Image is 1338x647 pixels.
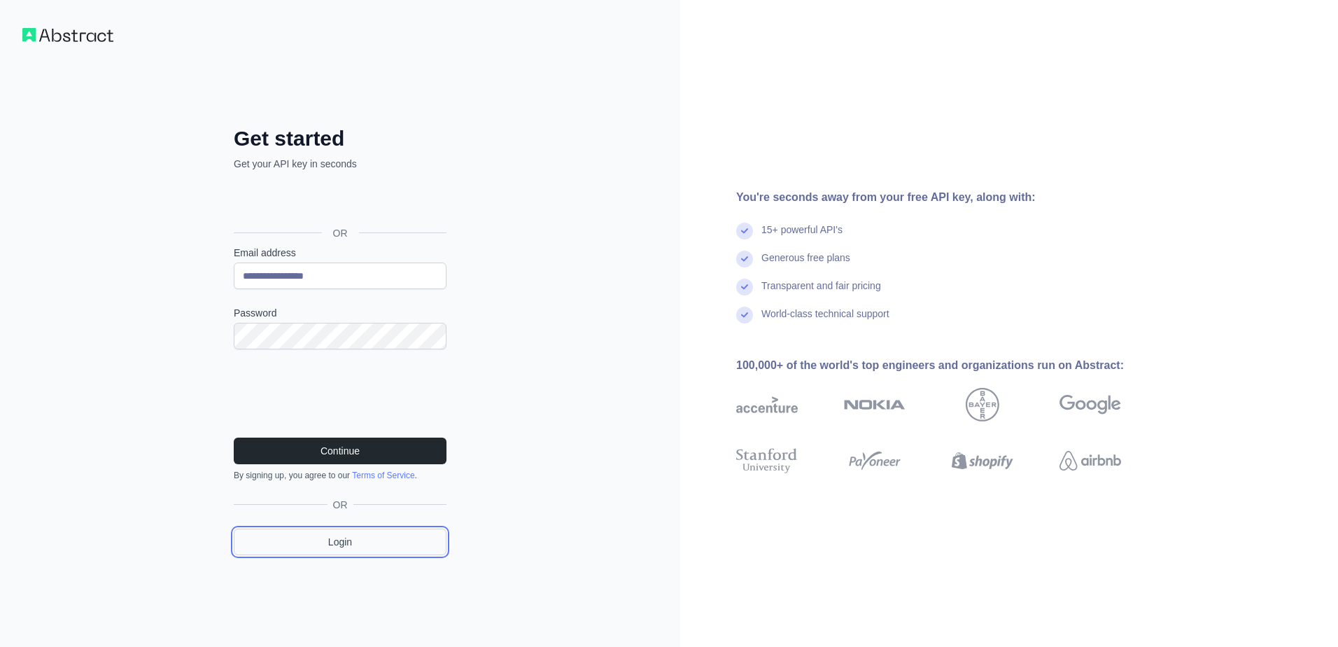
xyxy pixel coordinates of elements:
iframe: Sign in with Google Button [227,186,451,217]
a: Terms of Service [352,471,414,480]
img: Workflow [22,28,113,42]
p: Get your API key in seconds [234,157,446,171]
div: 15+ powerful API's [761,223,843,251]
img: check mark [736,307,753,323]
div: By signing up, you agree to our . [234,470,446,481]
h2: Get started [234,126,446,151]
a: Login [234,529,446,555]
div: You're seconds away from your free API key, along with: [736,189,1166,206]
img: check mark [736,279,753,295]
img: bayer [966,388,999,422]
label: Password [234,306,446,320]
div: 100,000+ of the world's top engineers and organizations run on Abstract: [736,357,1166,374]
img: payoneer [844,445,906,476]
img: accenture [736,388,798,422]
div: World-class technical support [761,307,889,335]
img: airbnb [1059,445,1121,476]
img: shopify [952,445,1013,476]
img: check mark [736,251,753,267]
img: nokia [844,388,906,422]
img: check mark [736,223,753,239]
button: Continue [234,438,446,464]
iframe: reCAPTCHA [234,366,446,421]
div: Generous free plans [761,251,850,279]
img: stanford university [736,445,798,476]
img: google [1059,388,1121,422]
span: OR [322,226,359,240]
span: OR [328,498,353,512]
div: Transparent and fair pricing [761,279,881,307]
label: Email address [234,246,446,260]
